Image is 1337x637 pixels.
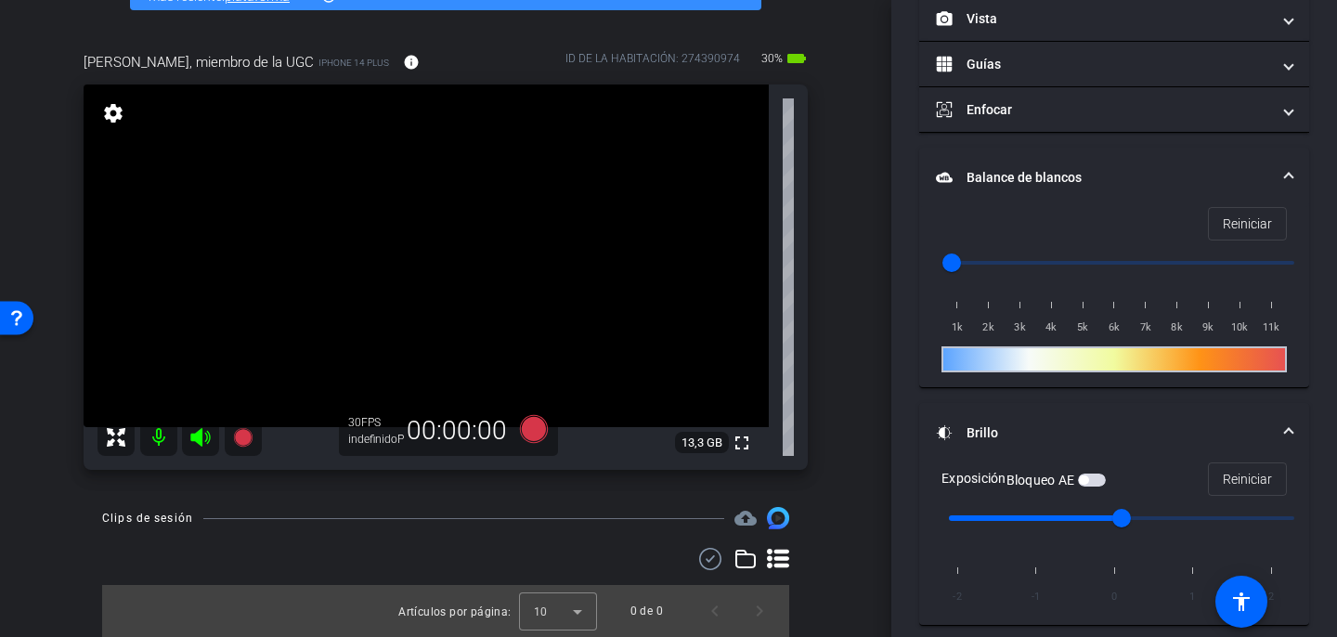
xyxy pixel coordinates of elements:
[1045,321,1058,333] font: 4k
[919,42,1309,86] mat-expansion-panel-header: Guías
[1171,321,1183,333] font: 8k
[398,605,511,618] font: Artículos por página:
[1189,591,1195,603] font: 1
[403,54,420,71] mat-icon: info
[767,507,789,529] img: Clips de sesión
[1111,591,1117,603] font: 0
[1202,321,1214,333] font: 9k
[1208,207,1287,240] button: Reiniciar
[785,47,808,70] mat-icon: battery_std
[731,432,753,454] mat-icon: fullscreen
[1006,473,1075,487] font: Bloqueo AE
[1140,321,1152,333] font: 7k
[318,58,389,68] font: iPhone 14 Plus
[565,52,740,65] font: ID DE LA HABITACIÓN: 274390974
[982,321,994,333] font: 2k
[1223,216,1272,231] font: Reiniciar
[952,321,964,333] font: 1k
[737,589,782,633] button: Página siguiente
[919,148,1309,207] mat-expansion-panel-header: Balance de blancos
[681,435,722,449] font: 13,3 GB
[1208,462,1287,496] button: Reiniciar
[1032,591,1041,603] font: -1
[953,591,962,603] font: -2
[1230,591,1253,613] mat-icon: accessibility
[630,604,663,617] font: 0 de 0
[919,207,1309,387] div: Balance de blancos
[100,102,126,124] mat-icon: settings
[407,415,507,446] font: 00:00:00
[919,87,1309,132] mat-expansion-panel-header: Enfocar
[967,57,1001,71] font: Guías
[919,462,1309,625] div: Brillo
[1223,472,1272,487] font: Reiniciar
[941,471,1006,486] font: Exposición
[1014,321,1026,333] font: 3k
[1109,321,1121,333] font: 6k
[693,589,737,633] button: Página anterior
[734,507,757,529] mat-icon: cloud_upload
[1231,321,1249,333] font: 10k
[1077,321,1089,333] font: 5k
[919,403,1309,462] mat-expansion-panel-header: Brillo
[348,433,404,446] font: indefinidoP
[102,512,193,525] font: Clips de sesión
[84,54,314,71] font: [PERSON_NAME], miembro de la UGC
[967,170,1082,185] font: Balance de blancos
[761,52,783,65] font: 30%
[967,11,997,26] font: Vista
[1268,591,1274,603] font: 2
[1263,321,1280,333] font: 11k
[967,102,1012,117] font: Enfocar
[967,425,998,440] font: Brillo
[734,507,757,529] span: Destinos para tus clips
[348,416,361,429] font: 30
[361,416,381,429] font: FPS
